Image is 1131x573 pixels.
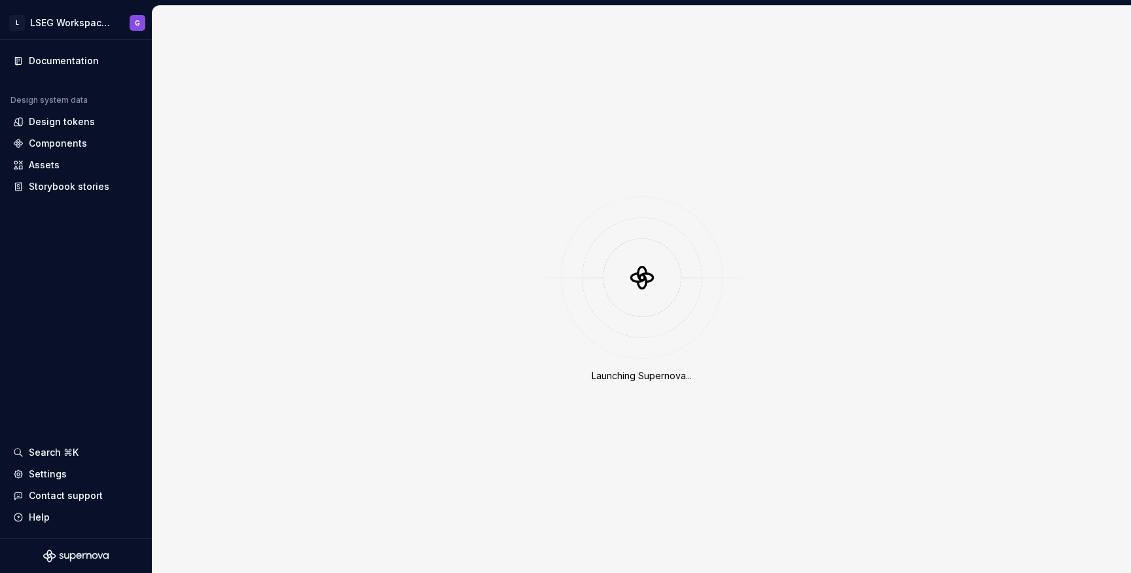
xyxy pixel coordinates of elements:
button: Help [8,507,144,528]
button: Contact support [8,485,144,506]
a: Components [8,133,144,154]
div: Design system data [10,95,88,105]
button: LLSEG Workspace Design SystemG [3,9,149,37]
div: L [9,15,25,31]
a: Design tokens [8,111,144,132]
div: Assets [29,158,60,172]
div: Documentation [29,54,99,67]
div: Storybook stories [29,180,109,193]
a: Assets [8,155,144,176]
div: Design tokens [29,115,95,128]
div: G [135,18,140,28]
div: LSEG Workspace Design System [30,16,114,29]
a: Storybook stories [8,176,144,197]
a: Settings [8,464,144,485]
svg: Supernova Logo [43,549,109,563]
div: Help [29,511,50,524]
div: Contact support [29,489,103,502]
button: Search ⌘K [8,442,144,463]
div: Launching Supernova... [592,369,692,382]
a: Documentation [8,50,144,71]
div: Components [29,137,87,150]
div: Search ⌘K [29,446,79,459]
div: Settings [29,468,67,481]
